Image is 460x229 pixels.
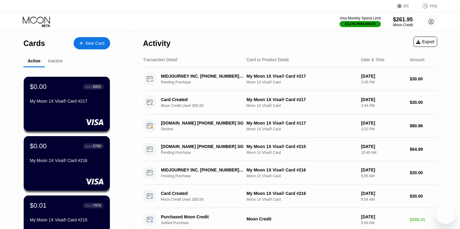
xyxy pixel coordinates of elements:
div: Visa Monthly Spend Limit [340,16,381,20]
div: Card or Product Detail [246,57,289,62]
div: [DATE] [361,97,405,102]
div: EN [397,3,416,9]
div: ● ● ● ● [86,205,92,206]
div: Card CreatedMoon Credit Used: $30.00My Moon 1X Visa® Card #216Moon 1X Visa® Card[DATE]9:04 AM$30.00 [143,185,437,208]
div: [DATE] [361,214,405,219]
div: [DATE] [361,121,405,125]
div: Decline [161,127,250,131]
div: $80.96 [410,123,437,128]
div: $261.95 [393,16,413,23]
div: 3:45 PM [361,80,405,84]
div: Moon 1X Visa® Card [246,104,356,108]
div: Export [413,37,437,47]
div: Inactive [48,58,63,63]
div: MIDJOURNEY INC. [PHONE_NUMBER] USPending PurchaseMy Moon 1X Visa® Card #217Moon 1X Visa® Card[DAT... [143,67,437,91]
div: FAQ [430,4,437,8]
div: $64.99 [410,147,437,152]
div: $0.01 [30,202,47,210]
div: FAQ [416,3,437,9]
div: ● ● ● ● [86,145,92,147]
div: MIDJOURNEY INC. [PHONE_NUMBER] US [161,167,243,172]
div: Active [28,58,40,63]
div: 10:40 AM [361,150,405,155]
div: MIDJOURNEY INC. [PHONE_NUMBER] USPending PurchaseMy Moon 1X Visa® Card #216Moon 1X Visa® Card[DAT... [143,161,437,185]
div: $0.00● ● ● ●8952My Moon 1X Visa® Card #217 [24,77,110,131]
div: New Card [74,37,110,49]
div: My Moon 1X Visa® Card #217 [30,99,104,104]
div: Moon Credit Used: $30.00 [161,197,250,202]
div: Transaction Detail [143,57,177,62]
div: [DATE] [361,191,405,196]
div: My Moon 1X Visa® Card #217 [246,74,356,79]
div: [DOMAIN_NAME] [PHONE_NUMBER] SGPending PurchaseMy Moon 1X Visa® Card #215Moon 1X Visa® Card[DATE]... [143,138,437,161]
div: Moon 1X Visa® Card [246,150,356,155]
div: Moon Credit [246,217,356,221]
div: Moon 1X Visa® Card [246,174,356,178]
div: $30.00 [410,100,437,105]
div: Moon Credit Used: $30.00 [161,104,250,108]
div: Purchased Moon Credit [161,214,243,219]
div: My Moon 1X Visa® Card #216 [246,191,356,196]
div: Moon 1X Visa® Card [246,80,356,84]
div: My Moon 1X Visa® Card #215 [246,144,356,149]
div: $261.95Moon Credit [393,16,413,27]
div: Pending Purchase [161,150,250,155]
div: $0.00 [30,142,47,150]
div: $300.01 [410,217,437,222]
div: My Moon 1X Visa® Card #216 [246,167,356,172]
div: Settled Purchase [161,221,250,225]
div: $30.00 [410,76,437,81]
div: [DATE] [361,74,405,79]
div: [DATE] [361,144,405,149]
div: $30.00 [410,170,437,175]
div: Card CreatedMoon Credit Used: $30.00My Moon 1X Visa® Card #217Moon 1X Visa® Card[DATE]3:44 PM$30.00 [143,91,437,114]
div: [DOMAIN_NAME] [PHONE_NUMBER] SGDeclineMy Moon 1X Visa® Card #117Moon 1X Visa® Card[DATE]3:32 PM$8... [143,114,437,138]
div: 3:32 PM [361,127,405,131]
div: 3:44 PM [361,104,405,108]
iframe: Кнопка, открывающая окно обмена сообщениями; идет разговор [436,205,455,224]
div: 9:00 AM [361,221,405,225]
div: $0.00 [30,83,47,91]
div: Date & Time [361,57,385,62]
div: Cards [23,39,45,48]
div: Visa Monthly Spend Limit$4,174.79/$4,000.00 [340,16,381,27]
div: 8952 [93,85,101,89]
div: 9:04 AM [361,197,405,202]
div: Card Created [161,191,243,196]
div: [DOMAIN_NAME] [PHONE_NUMBER] SG [161,144,243,149]
div: Moon 1X Visa® Card [246,197,356,202]
div: New Card [85,41,104,46]
div: Card Created [161,97,243,102]
div: Pending Purchase [161,174,250,178]
div: $0.00● ● ● ●5760My Moon 1X Visa® Card #216 [24,136,110,191]
div: $4,174.79 / $4,000.00 [345,22,376,26]
div: 9:05 AM [361,174,405,178]
div: Moon Credit [393,23,413,27]
div: [DATE] [361,167,405,172]
div: Export [416,39,434,44]
div: Moon 1X Visa® Card [246,127,356,131]
div: Amount [410,57,424,62]
div: My Moon 1X Visa® Card #117 [246,121,356,125]
div: $30.00 [410,194,437,199]
div: Activity [143,39,170,48]
div: MIDJOURNEY INC. [PHONE_NUMBER] US [161,74,243,79]
div: 7976 [93,203,101,208]
div: Pending Purchase [161,80,250,84]
div: EN [404,4,409,8]
div: ● ● ● ● [86,86,92,88]
div: [DOMAIN_NAME] [PHONE_NUMBER] SG [161,121,243,125]
div: 5760 [93,144,101,148]
div: My Moon 1X Visa® Card #215 [30,217,104,222]
div: My Moon 1X Visa® Card #216 [30,158,104,163]
div: My Moon 1X Visa® Card #217 [246,97,356,102]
